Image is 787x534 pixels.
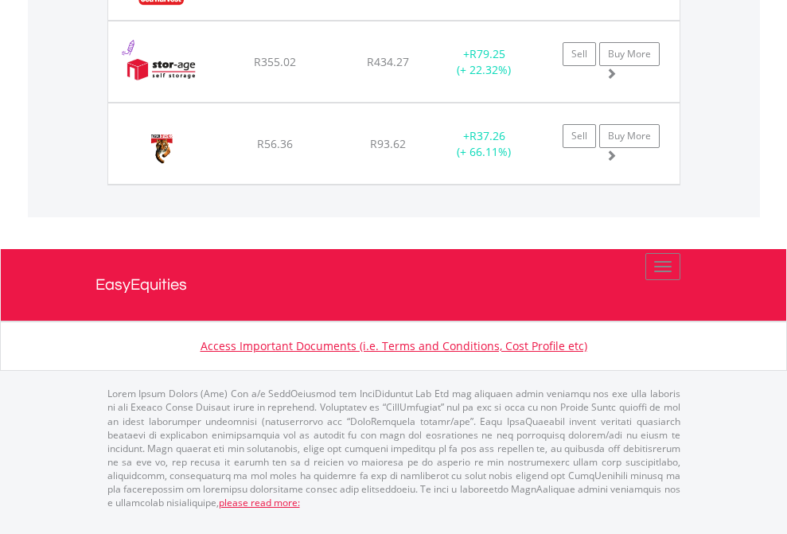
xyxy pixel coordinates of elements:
span: R37.26 [469,128,505,143]
div: + (+ 22.32%) [434,46,534,78]
a: Access Important Documents (i.e. Terms and Conditions, Cost Profile etc) [201,338,587,353]
a: Buy More [599,42,660,66]
span: R93.62 [370,136,406,151]
img: EQU.ZA.SSS.png [116,41,206,98]
span: R56.36 [257,136,293,151]
img: EQU.ZA.TBS.png [116,123,206,180]
a: Sell [563,124,596,148]
a: please read more: [219,496,300,509]
span: R434.27 [367,54,409,69]
a: EasyEquities [95,249,692,321]
span: R355.02 [254,54,296,69]
a: Buy More [599,124,660,148]
a: Sell [563,42,596,66]
span: R79.25 [469,46,505,61]
div: + (+ 66.11%) [434,128,534,160]
p: Lorem Ipsum Dolors (Ame) Con a/e SeddOeiusmod tem InciDiduntut Lab Etd mag aliquaen admin veniamq... [107,387,680,509]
